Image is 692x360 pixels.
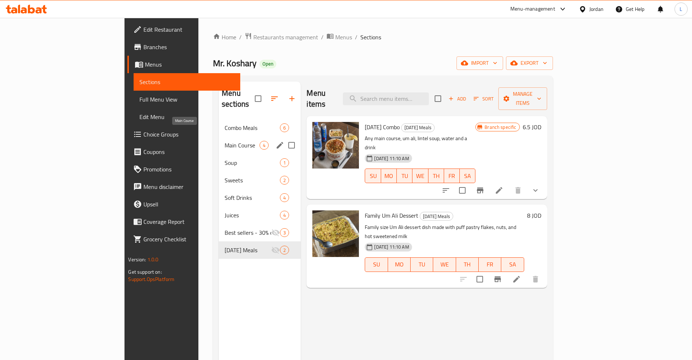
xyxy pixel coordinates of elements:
span: Add [447,95,467,103]
button: Sort [472,93,495,104]
span: Edit Menu [139,112,234,121]
a: Coverage Report [127,213,240,230]
span: Choice Groups [143,130,234,139]
span: [DATE] Meals [225,246,271,254]
span: Promotions [143,165,234,174]
div: items [280,211,289,219]
div: Combo Meals6 [219,119,301,137]
button: MO [381,169,397,183]
span: 2 [280,247,289,254]
p: Family size Um Ali dessert dish made with puff pastry flakes, nuts, and hot sweetened milk [365,223,524,241]
div: Ramadan Meals [420,212,453,221]
button: export [506,56,553,70]
h2: Menu items [307,88,334,110]
span: SU [368,171,378,181]
span: Sections [139,78,234,86]
button: TU [397,169,412,183]
div: Ramadan Meals [225,246,271,254]
div: items [280,228,289,237]
div: items [260,141,269,150]
span: Full Menu View [139,95,234,104]
button: TH [428,169,444,183]
span: Coverage Report [143,217,234,226]
div: [DATE] Meals2 [219,241,301,259]
span: Select to update [472,272,487,287]
a: Choice Groups [127,126,240,143]
span: TU [414,259,430,270]
div: items [280,123,289,132]
span: 1.0.0 [147,255,159,264]
p: Any main course, um ali, lintel soup, water and a drink [365,134,475,152]
a: Upsell [127,195,240,213]
button: import [456,56,503,70]
nav: Menu sections [219,116,301,262]
svg: Inactive section [271,228,280,237]
li: / [239,33,242,41]
span: Sweets [225,176,280,185]
button: WE [412,169,428,183]
button: delete [509,182,527,199]
svg: Show Choices [531,186,540,195]
span: Edit Restaurant [143,25,234,34]
a: Menu disclaimer [127,178,240,195]
h6: 6.5 JOD [523,122,541,132]
div: Juices [225,211,280,219]
span: MO [384,171,394,181]
span: Family Um Ali Dessert [365,210,418,221]
div: Main Course4edit [219,137,301,154]
span: Menu disclaimer [143,182,234,191]
button: MO [388,257,411,272]
button: SA [501,257,524,272]
span: Soft Drinks [225,193,280,202]
span: L [680,5,682,13]
span: 3 [280,229,289,236]
div: Sweets2 [219,171,301,189]
div: Open [260,60,276,68]
button: FR [444,169,460,183]
span: Version: [128,255,146,264]
span: MO [391,259,408,270]
span: [DATE] Combo [365,122,400,132]
span: 4 [280,194,289,201]
span: import [462,59,497,68]
span: Select section [430,91,446,106]
span: Select all sections [250,91,266,106]
span: Main Course [225,141,260,150]
span: 2 [280,177,289,184]
a: Full Menu View [134,91,240,108]
a: Restaurants management [245,32,318,42]
button: Branch-specific-item [489,270,506,288]
span: TH [431,171,441,181]
button: SA [460,169,475,183]
span: Open [260,61,276,67]
button: TH [456,257,479,272]
div: Ramadan Meals [401,123,435,132]
span: Select to update [455,183,470,198]
span: 4 [260,142,268,149]
a: Menus [327,32,352,42]
h6: 8 JOD [527,210,541,221]
button: SU [365,257,388,272]
span: export [512,59,547,68]
span: Sort sections [266,90,283,107]
span: WE [415,171,425,181]
button: edit [274,140,285,151]
span: Menus [145,60,234,69]
span: Manage items [504,90,541,108]
span: Sections [360,33,381,41]
a: Edit menu item [495,186,503,195]
span: Sort [474,95,494,103]
span: Best sellers - 30% off on selected items [225,228,271,237]
span: Combo Meals [225,123,280,132]
span: [DATE] Meals [420,212,453,221]
img: Ramadan Combo [312,122,359,169]
span: Restaurants management [253,33,318,41]
span: SU [368,259,385,270]
button: TU [411,257,433,272]
a: Edit Menu [134,108,240,126]
span: WE [436,259,453,270]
